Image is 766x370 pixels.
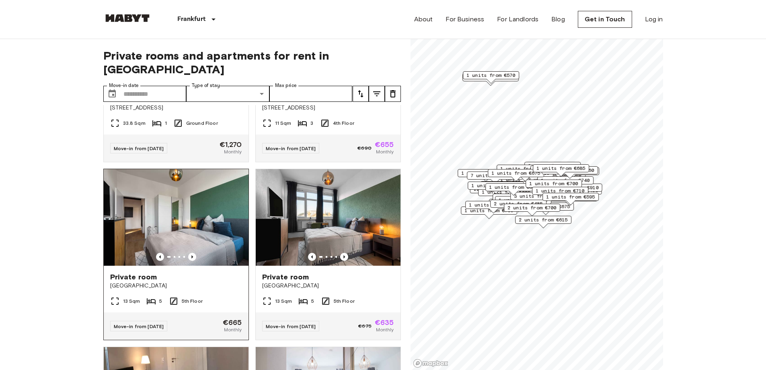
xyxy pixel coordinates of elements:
span: 13 Sqm [275,298,292,305]
span: 4th Floor [333,120,354,127]
span: 5 [311,298,314,305]
div: Map marker [495,196,551,209]
span: Move-in from [DATE] [266,145,316,151]
a: About [414,14,433,24]
div: Map marker [530,165,587,178]
div: Map marker [467,172,523,184]
div: Map marker [543,167,599,180]
span: [GEOGRAPHIC_DATA] [110,282,242,290]
span: [STREET_ADDRESS] [110,104,242,112]
span: Move-in from [DATE] [114,323,164,329]
button: Previous image [340,253,348,261]
div: Map marker [485,183,542,196]
span: Private rooms and apartments for rent in [GEOGRAPHIC_DATA] [103,49,401,76]
div: Map marker [463,71,519,84]
span: 2 units from €700 [507,204,557,211]
div: Map marker [543,184,602,196]
div: Map marker [542,166,598,179]
span: 5 [159,298,162,305]
a: Log in [645,14,663,24]
a: Blog [551,14,565,24]
a: Get in Touch [578,11,632,28]
span: Monthly [224,148,242,155]
span: 2 units from €615 [519,216,568,223]
button: tune [353,86,369,102]
span: [STREET_ADDRESS] [262,104,394,112]
span: 11 Sqm [275,120,292,127]
span: Move-in from [DATE] [266,323,316,329]
span: 33.8 Sqm [123,120,146,127]
span: [GEOGRAPHIC_DATA] [262,282,394,290]
button: tune [369,86,385,102]
div: Map marker [524,162,581,174]
span: 1 units from €610 [489,184,538,191]
span: 13 Sqm [123,298,140,305]
span: Private room [262,272,309,282]
span: €635 [375,319,394,326]
span: €665 [223,319,242,326]
span: 3 [310,120,313,127]
a: Marketing picture of unit DE-04-001-001-04HFPrevious imagePrevious imagePrivate room[GEOGRAPHIC_D... [103,169,249,340]
span: Private room [110,272,157,282]
span: Monthly [224,326,242,333]
div: Map marker [497,165,553,177]
span: 2 units from €675 [521,203,570,210]
div: Map marker [462,73,519,86]
span: 2 units from €485 [494,200,543,207]
span: Monthly [376,148,394,155]
span: 7 units from €620 [470,172,520,179]
button: Previous image [156,253,164,261]
span: Ground Floor [186,120,218,127]
a: Marketing picture of unit DE-04-001-001-05HFPrevious imagePrevious imagePrivate room[GEOGRAPHIC_D... [255,169,401,340]
div: Map marker [465,201,522,213]
span: €690 [357,145,372,152]
span: 1 units from €740 [541,177,590,184]
span: 1 units from €685 [500,165,549,172]
div: Map marker [542,193,599,205]
div: Map marker [461,207,517,219]
span: 10 units from €910 [546,184,598,191]
label: Type of stay [192,82,220,89]
img: Marketing picture of unit DE-04-001-001-04HF [104,169,248,266]
a: For Business [446,14,484,24]
div: Map marker [537,176,593,189]
span: 1 [165,120,167,127]
label: Move-in date [109,82,139,89]
span: 1 units from €685 [471,182,520,189]
span: 1 units from €700 [464,207,513,214]
div: Map marker [468,182,524,194]
button: tune [385,86,401,102]
a: Mapbox logo [413,359,448,368]
div: Map marker [490,200,546,212]
button: Previous image [308,253,316,261]
div: Map marker [478,188,534,201]
span: €655 [375,141,394,148]
span: Monthly [376,326,394,333]
span: 5th Floor [182,298,203,305]
button: Choose date [104,86,120,102]
p: Frankfurt [177,14,205,24]
span: €675 [358,322,372,330]
span: 1 units from €715 [499,196,548,204]
button: Previous image [188,253,196,261]
span: 1 units from €570 [466,72,515,79]
span: 1 units from €710 [536,187,585,194]
div: Map marker [458,169,514,182]
span: 1 units from €700 [529,180,578,187]
span: 5th Floor [334,298,355,305]
div: Map marker [532,187,588,199]
span: €1,270 [220,141,242,148]
label: Max price [275,82,297,89]
div: Map marker [518,203,574,215]
div: Map marker [515,216,571,228]
span: 3 units from €690 [514,192,563,200]
span: 2 units from €650 [528,162,577,169]
span: 1 units from €665 [461,169,510,177]
img: Habyt [103,14,152,22]
div: Map marker [488,169,544,182]
span: 1 units from €595 [546,193,595,201]
img: Marketing picture of unit DE-04-001-001-05HF [256,169,400,266]
span: 1 units from €685 [536,165,585,172]
div: Map marker [504,204,560,216]
span: Move-in from [DATE] [114,145,164,151]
